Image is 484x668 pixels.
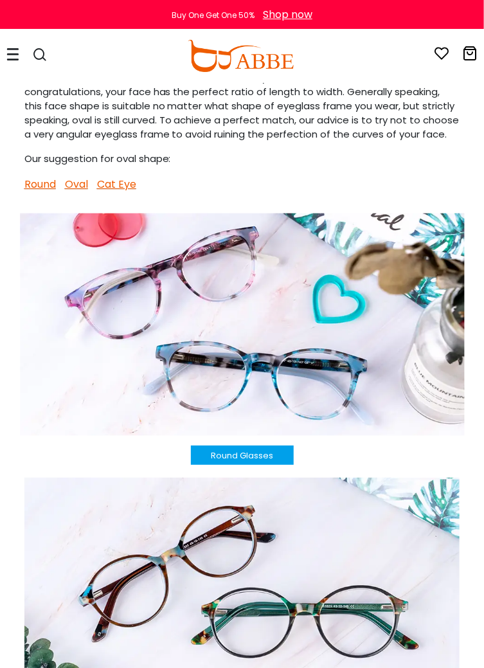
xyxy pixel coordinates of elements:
button: Round Glasses [191,446,294,465]
p: An oval face is considered to be the ideal face. If you have an oval face, then congratulations, ... [24,71,460,141]
div: Buy One Get One 50% [172,10,255,21]
a: Oval [65,177,88,192]
a: Round Glasses [24,316,460,462]
a: Cat Eye [97,177,136,192]
div: Shop now [263,6,312,23]
a: Shop now [256,7,312,22]
p: Our suggestion for oval shape: [24,152,460,166]
a: Round [24,177,56,192]
img: abbeglasses.com [188,40,293,72]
